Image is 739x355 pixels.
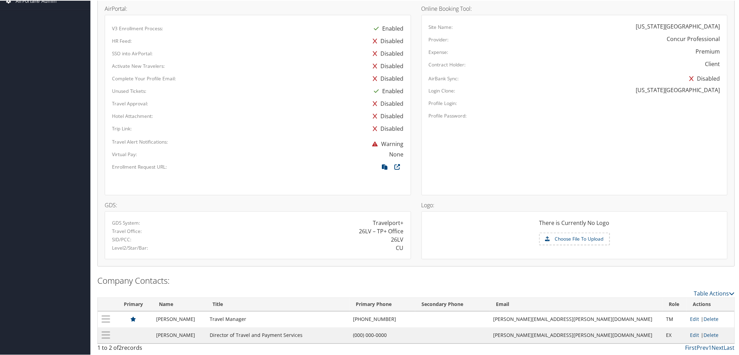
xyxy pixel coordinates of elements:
[153,297,206,311] th: Name
[112,99,148,106] label: Travel Approval:
[112,138,168,145] label: Travel Alert Notifications:
[667,34,720,42] div: Concur Professional
[662,327,687,343] td: EX
[421,5,728,11] h4: Online Booking Tool:
[112,62,165,69] label: Activate New Travelers:
[112,24,163,31] label: V3 Enrollment Process:
[112,124,132,131] label: Trip Link:
[350,311,415,327] td: [PHONE_NUMBER]
[429,99,457,106] label: Profile Login:
[687,297,734,311] th: Actions
[370,47,404,59] div: Disabled
[662,311,687,327] td: TM
[389,150,404,158] div: None
[370,59,404,72] div: Disabled
[206,311,350,327] td: Travel Manager
[429,74,459,81] label: AirBank Sync:
[687,311,734,327] td: |
[350,297,415,311] th: Primary Phone
[112,244,148,251] label: Level2/Star/Bar:
[373,218,404,226] div: Travelport+
[696,47,720,55] div: Premium
[415,297,490,311] th: Secondary Phone
[119,344,122,351] span: 2
[429,87,456,94] label: Login Clone:
[697,344,709,351] a: Prev
[112,235,131,242] label: SID/PCC:
[369,139,404,147] span: Warning
[112,112,153,119] label: Hotel Attachment:
[709,344,712,351] a: 1
[724,344,735,351] a: Last
[112,163,167,170] label: Enrollment Request URL:
[429,48,449,55] label: Expense:
[112,219,140,226] label: GDS System:
[370,72,404,84] div: Disabled
[153,311,206,327] td: [PERSON_NAME]
[429,35,449,42] label: Provider:
[112,87,146,94] label: Unused Tickets:
[694,289,735,297] a: Table Actions
[206,327,350,343] td: Director of Travel and Payment Services
[350,327,415,343] td: (000) 000-0000
[112,150,137,157] label: Virtual Pay:
[685,344,697,351] a: First
[690,331,699,338] a: Edit
[429,112,467,119] label: Profile Password:
[105,202,411,207] h4: GDS:
[359,226,404,235] div: 26LV – TP+ Office
[391,235,404,243] div: 26LV
[690,315,699,322] a: Edit
[153,327,206,343] td: [PERSON_NAME]
[97,274,735,286] h2: Company Contacts:
[429,23,453,30] label: Site Name:
[114,297,153,311] th: Primary
[705,59,720,67] div: Client
[636,22,720,30] div: [US_STATE][GEOGRAPHIC_DATA]
[686,72,720,84] div: Disabled
[112,227,142,234] label: Travel Office:
[370,109,404,122] div: Disabled
[429,60,466,67] label: Contract Holder:
[704,315,719,322] a: Delete
[206,297,350,311] th: Title
[112,37,132,44] label: HR Feed:
[97,343,249,355] div: 1 to 2 of records
[490,311,662,327] td: [PERSON_NAME][EMAIL_ADDRESS][PERSON_NAME][DOMAIN_NAME]
[429,218,721,232] div: There is Currently No Logo
[105,5,411,11] h4: AirPortal:
[687,327,734,343] td: |
[662,297,687,311] th: Role
[396,243,404,251] div: CU
[704,331,719,338] a: Delete
[371,84,404,97] div: Enabled
[112,49,153,56] label: SSO into AirPortal:
[636,85,720,94] div: [US_STATE][GEOGRAPHIC_DATA]
[540,233,609,244] label: Choose File To Upload
[370,34,404,47] div: Disabled
[712,344,724,351] a: Next
[421,202,728,207] h4: Logo:
[370,122,404,134] div: Disabled
[490,297,662,311] th: Email
[371,22,404,34] div: Enabled
[490,327,662,343] td: [PERSON_NAME][EMAIL_ADDRESS][PERSON_NAME][DOMAIN_NAME]
[370,97,404,109] div: Disabled
[112,74,176,81] label: Complete Your Profile Email:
